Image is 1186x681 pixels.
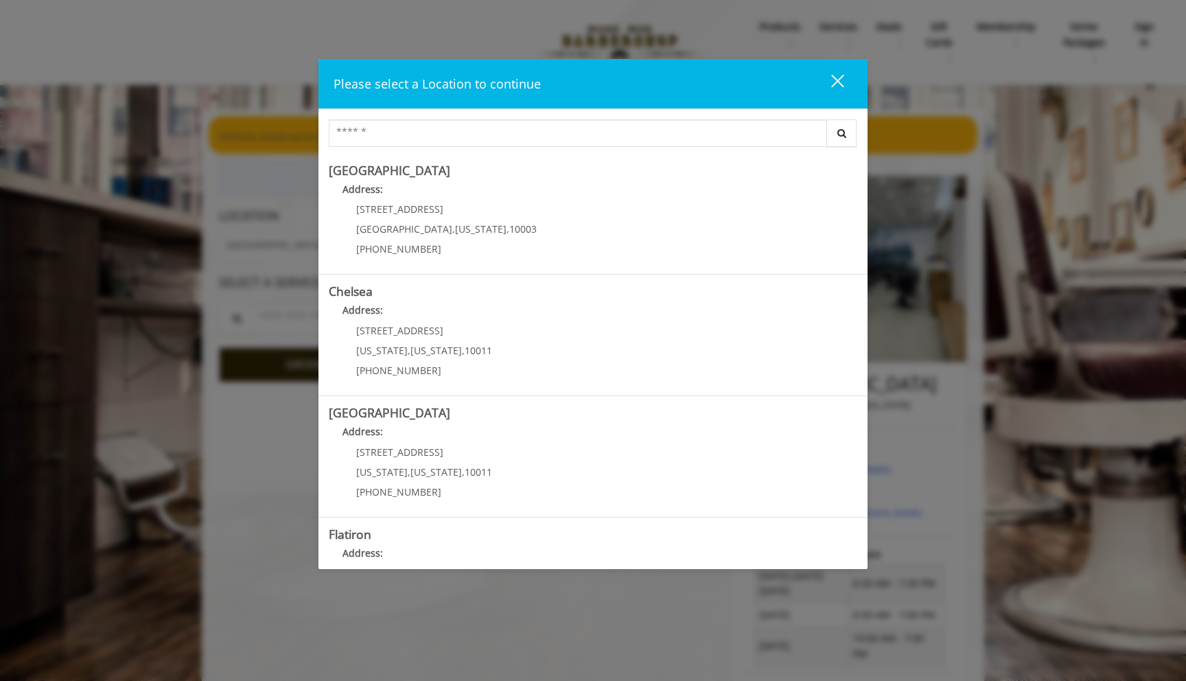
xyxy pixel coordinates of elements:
[462,344,465,357] span: ,
[806,69,852,97] button: close dialog
[356,446,443,459] span: [STREET_ADDRESS]
[342,183,383,196] b: Address:
[334,76,541,92] span: Please select a Location to continue
[342,546,383,559] b: Address:
[408,344,410,357] span: ,
[356,242,441,255] span: [PHONE_NUMBER]
[465,344,492,357] span: 10011
[452,222,455,235] span: ,
[356,203,443,216] span: [STREET_ADDRESS]
[329,162,450,178] b: [GEOGRAPHIC_DATA]
[342,425,383,438] b: Address:
[815,73,843,94] div: close dialog
[356,485,441,498] span: [PHONE_NUMBER]
[465,465,492,478] span: 10011
[509,222,537,235] span: 10003
[329,526,371,542] b: Flatiron
[356,324,443,337] span: [STREET_ADDRESS]
[408,465,410,478] span: ,
[356,465,408,478] span: [US_STATE]
[356,364,441,377] span: [PHONE_NUMBER]
[329,283,373,299] b: Chelsea
[410,344,462,357] span: [US_STATE]
[507,222,509,235] span: ,
[834,128,850,138] i: Search button
[455,222,507,235] span: [US_STATE]
[342,303,383,316] b: Address:
[329,119,857,154] div: Center Select
[356,344,408,357] span: [US_STATE]
[410,465,462,478] span: [US_STATE]
[356,222,452,235] span: [GEOGRAPHIC_DATA]
[329,119,827,147] input: Search Center
[462,465,465,478] span: ,
[329,404,450,421] b: [GEOGRAPHIC_DATA]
